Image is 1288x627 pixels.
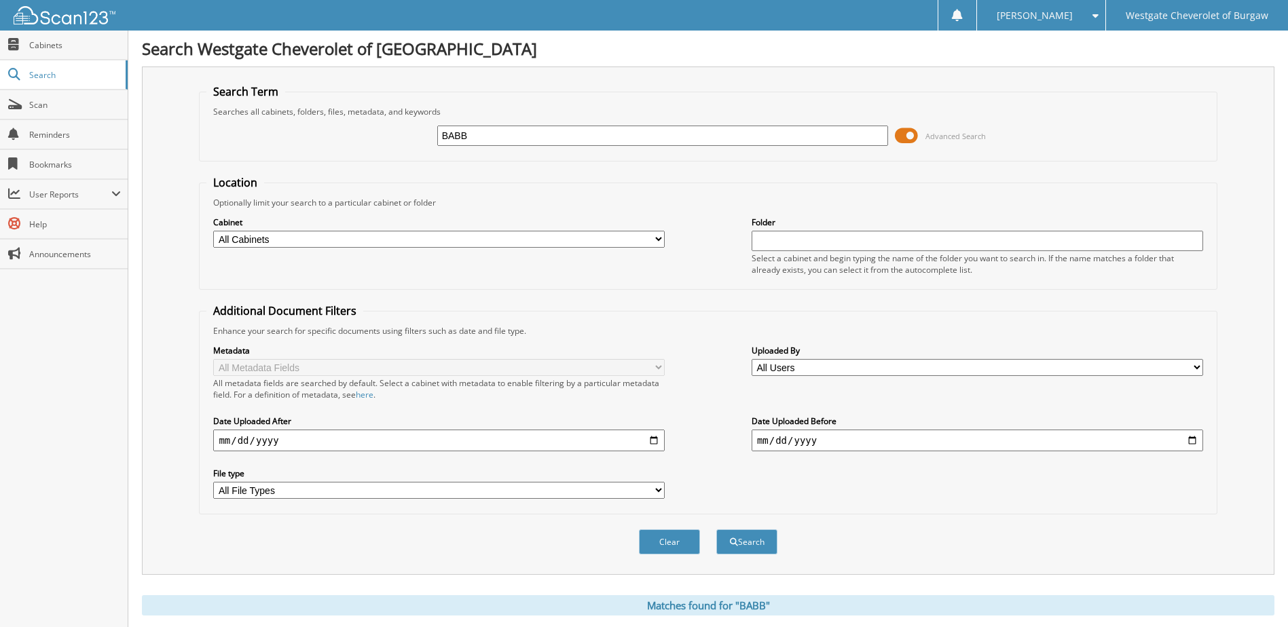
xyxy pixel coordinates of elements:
span: Cabinets [29,39,121,51]
label: Uploaded By [752,345,1203,356]
button: Clear [639,529,700,554]
label: Date Uploaded After [213,415,665,427]
input: end [752,430,1203,451]
span: Announcements [29,248,121,260]
span: Help [29,218,121,230]
label: Date Uploaded Before [752,415,1203,427]
span: User Reports [29,189,111,200]
label: File type [213,468,665,479]
span: [PERSON_NAME] [997,12,1073,20]
div: Searches all cabinets, folders, files, metadata, and keywords [206,106,1209,117]
span: Advanced Search [925,131,986,141]
span: Reminders [29,129,121,140]
span: Westgate Cheverolet of Burgaw [1126,12,1268,20]
a: here [356,389,373,400]
span: Scan [29,99,121,111]
input: start [213,430,665,451]
span: Bookmarks [29,159,121,170]
span: Search [29,69,119,81]
div: Select a cabinet and begin typing the name of the folder you want to search in. If the name match... [752,252,1203,275]
legend: Search Term [206,84,285,99]
label: Cabinet [213,216,665,228]
img: scan123-logo-white.svg [14,6,115,24]
div: Optionally limit your search to a particular cabinet or folder [206,197,1209,208]
legend: Additional Document Filters [206,303,363,318]
label: Metadata [213,345,665,356]
div: Matches found for "BABB" [142,595,1274,615]
legend: Location [206,175,264,190]
div: Enhance your search for specific documents using filters such as date and file type. [206,325,1209,337]
div: All metadata fields are searched by default. Select a cabinet with metadata to enable filtering b... [213,377,665,400]
h1: Search Westgate Cheverolet of [GEOGRAPHIC_DATA] [142,37,1274,60]
label: Folder [752,216,1203,228]
button: Search [716,529,777,554]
